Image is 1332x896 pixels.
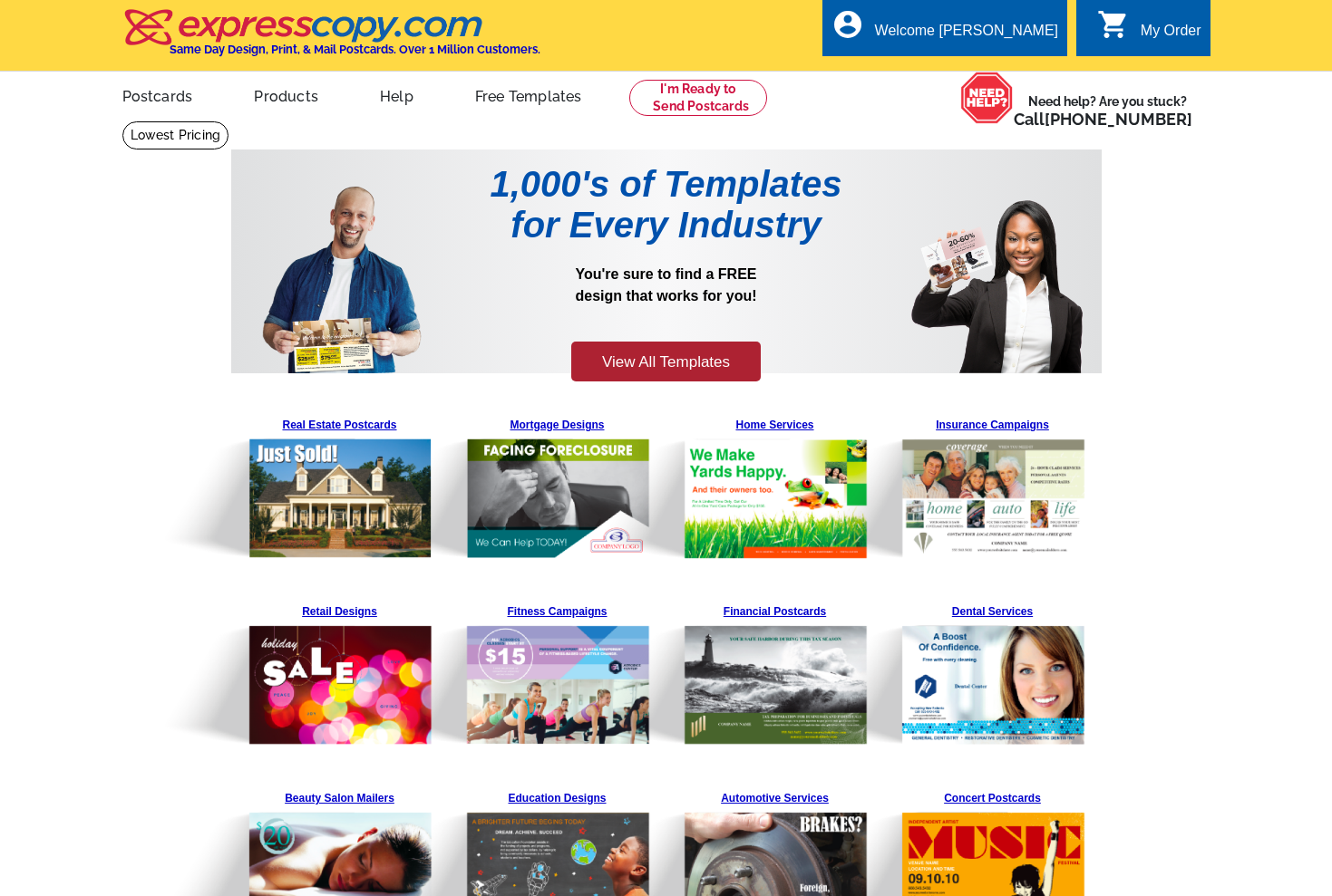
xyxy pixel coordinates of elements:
a: Home Services [680,410,870,559]
img: Pre-Template-Landing%20Page_v1_Woman.png [911,164,1083,373]
span: Call [1014,110,1192,129]
a: Real Estate Postcards [245,410,435,559]
iframe: LiveChat chat widget [969,475,1332,896]
img: help [960,72,1014,124]
a: Financial Postcards [680,597,870,746]
img: Pre-Template-Landing%20Page_v1_Financial.png [592,597,869,746]
a: Free Templates [446,73,611,116]
i: shopping_cart [1097,8,1130,41]
img: Pre-Template-Landing%20Page_v1_Real%20Estate.png [157,410,433,559]
span: Need help? Are you stuck? [1014,92,1201,129]
a: Mortgage Designs [462,410,653,560]
h1: 1,000's of Templates for Every Industry [449,164,884,246]
img: Pre-Template-Landing%20Page_v1_Home%20Services.png [592,410,869,559]
div: Welcome [PERSON_NAME] [875,23,1058,48]
img: Pre-Template-Landing%20Page_v1_Insurance.png [810,410,1086,559]
img: Pre-Template-Landing%20Page_v1_Fitness.png [374,597,651,746]
img: Pre-Template-Landing%20Page_v1_Man.png [262,164,422,373]
img: Pre-Template-Landing%20Page_v1_Dental.png [810,597,1086,747]
a: Help [351,73,442,116]
a: Fitness Campaigns [462,597,653,746]
img: Pre-Template-Landing%20Page_v1_Mortgage.png [374,410,651,560]
img: Pre-Template-Landing%20Page_v1_Retail.png [157,597,433,746]
p: You're sure to find a FREE design that works for you! [449,264,884,339]
a: View All Templates [571,342,761,382]
a: Postcards [93,73,222,116]
i: account_circle [831,8,864,41]
a: Same Day Design, Print, & Mail Postcards. Over 1 Million Customers. [122,22,540,56]
a: Insurance Campaigns [898,410,1088,559]
a: shopping_cart My Order [1097,20,1201,43]
a: [PHONE_NUMBER] [1045,110,1192,129]
h4: Same Day Design, Print, & Mail Postcards. Over 1 Million Customers. [170,43,540,56]
a: Dental Services [898,597,1088,747]
div: My Order [1141,23,1201,48]
a: Products [225,73,347,116]
a: Retail Designs [245,597,435,746]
